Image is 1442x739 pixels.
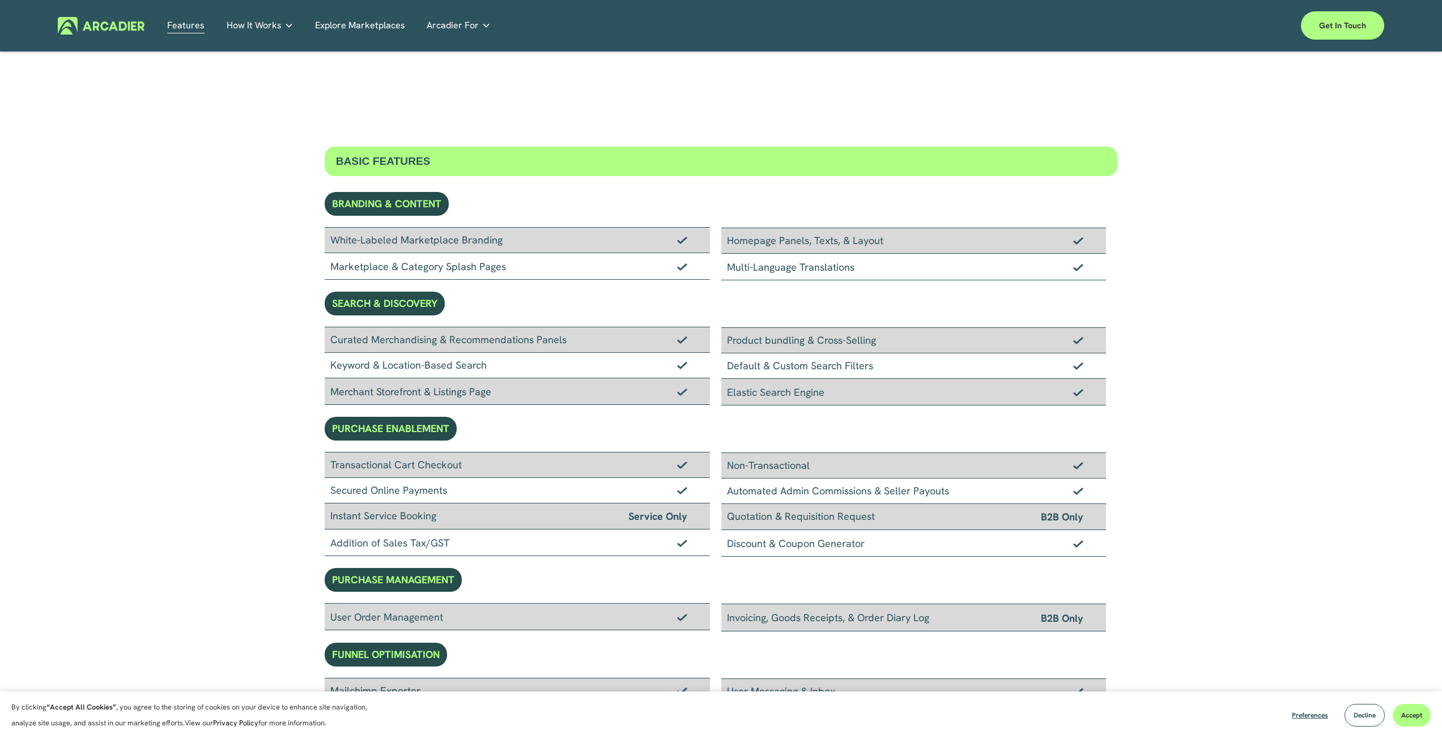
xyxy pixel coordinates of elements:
[325,568,462,592] div: PURCHASE MANAGEMENT
[1073,263,1083,271] img: Checkmark
[677,687,687,695] img: Checkmark
[677,486,687,494] img: Checkmark
[1073,362,1083,370] img: Checkmark
[167,17,205,35] a: Features
[677,461,687,469] img: Checkmark
[1041,509,1083,525] span: B2B Only
[325,327,710,353] div: Curated Merchandising & Recommendations Panels
[325,378,710,405] div: Merchant Storefront & Listings Page
[721,353,1107,379] div: Default & Custom Search Filters
[677,336,687,344] img: Checkmark
[325,452,710,478] div: Transactional Cart Checkout
[1283,704,1337,727] button: Preferences
[227,18,282,33] span: How It Works
[325,292,445,315] div: SEARCH & DISCOVERY
[1292,711,1328,720] span: Preferences
[677,388,687,396] img: Checkmark
[721,479,1107,504] div: Automated Admin Commissions & Seller Payouts
[1301,11,1384,40] a: Get in touch
[325,529,710,556] div: Addition of Sales Tax/GST
[721,604,1107,631] div: Invoicing, Goods Receipts, & Order Diary Log
[721,504,1107,530] div: Quotation & Requisition Request
[721,327,1107,353] div: Product bundling & Cross-Selling
[721,254,1107,280] div: Multi-Language Translations
[721,530,1107,557] div: Discount & Coupon Generator
[1073,388,1083,396] img: Checkmark
[1073,540,1083,548] img: Checkmark
[1073,336,1083,344] img: Checkmark
[677,263,687,271] img: Checkmark
[1393,704,1431,727] button: Accept
[325,417,457,441] div: PURCHASE ENABLEMENT
[325,678,710,704] div: Mailchimp Exporter
[325,253,710,280] div: Marketplace & Category Splash Pages
[721,678,1107,704] div: User Messaging & Inbox
[325,478,710,503] div: Secured Online Payments
[1073,487,1083,495] img: Checkmark
[1073,687,1083,695] img: Checkmark
[325,643,447,667] div: FUNNEL OPTIMISATION
[677,236,687,244] img: Checkmark
[1345,704,1385,727] button: Decline
[325,603,710,630] div: User Order Management
[325,503,710,529] div: Instant Service Booking
[325,147,1118,176] div: BASIC FEATURES
[227,17,293,35] a: folder dropdown
[1401,711,1422,720] span: Accept
[11,699,380,731] p: By clicking , you agree to the storing of cookies on your device to enhance site navigation, anal...
[677,613,687,621] img: Checkmark
[213,718,258,728] a: Privacy Policy
[721,379,1107,405] div: Elastic Search Engine
[721,452,1107,479] div: Non-Transactional
[1041,610,1083,626] span: B2B Only
[628,508,687,524] span: Service Only
[427,18,479,33] span: Arcadier For
[325,192,449,216] div: BRANDING & CONTENT
[1073,237,1083,245] img: Checkmark
[677,361,687,369] img: Checkmark
[325,353,710,378] div: Keyword & Location-Based Search
[325,227,710,253] div: White-Labeled Marketplace Branding
[1073,462,1083,469] img: Checkmark
[58,17,144,35] img: Arcadier
[315,17,405,35] a: Explore Marketplaces
[427,17,491,35] a: folder dropdown
[721,228,1107,254] div: Homepage Panels, Texts, & Layout
[677,539,687,547] img: Checkmark
[46,702,116,712] strong: “Accept All Cookies”
[1354,711,1376,720] span: Decline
